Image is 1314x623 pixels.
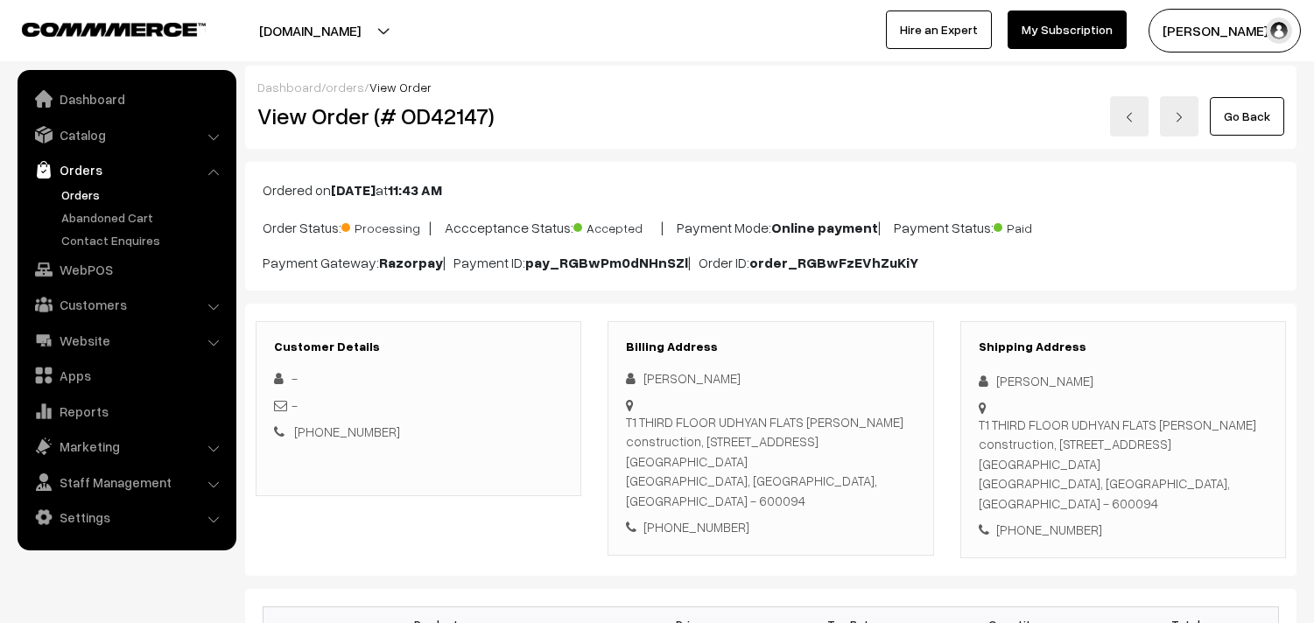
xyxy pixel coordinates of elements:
[294,423,400,439] a: [PHONE_NUMBER]
[1008,10,1127,49] a: My Subscription
[198,9,422,52] button: [DOMAIN_NAME]
[1149,9,1301,52] button: [PERSON_NAME] s…
[22,17,175,38] a: COMMMERCE
[573,214,661,237] span: Accepted
[979,520,1268,540] div: [PHONE_NUMBER]
[22,83,230,115] a: Dashboard
[57,185,230,204] a: Orders
[274,339,563,354] h3: Customer Details
[263,214,1279,238] p: Order Status: | Accceptance Status: | Payment Mode: | Payment Status:
[1124,112,1135,122] img: left-arrow.png
[388,181,442,199] b: 11:43 AM
[22,254,230,285] a: WebPOS
[274,395,563,416] div: -
[525,254,688,271] b: pay_RGBwPm0dNHnSZl
[1174,112,1184,122] img: right-arrow.png
[1210,97,1284,136] a: Go Back
[749,254,918,271] b: order_RGBwFzEVhZuKiY
[263,179,1279,200] p: Ordered on at
[331,181,376,199] b: [DATE]
[771,219,878,236] b: Online payment
[626,412,915,511] div: T1 THIRD FLOOR UDHYAN FLATS [PERSON_NAME] construction, [STREET_ADDRESS] [GEOGRAPHIC_DATA] [GEOGR...
[22,154,230,185] a: Orders
[626,339,915,354] h3: Billing Address
[22,430,230,462] a: Marketing
[257,78,1284,96] div: / /
[886,10,992,49] a: Hire an Expert
[626,517,915,537] div: [PHONE_NUMBER]
[626,368,915,388] div: [PERSON_NAME]
[994,214,1081,237] span: Paid
[257,80,321,94] a: Dashboard
[57,231,230,249] a: Contact Enquires
[379,254,443,271] b: Razorpay
[263,252,1279,273] p: Payment Gateway: | Payment ID: | Order ID:
[341,214,429,237] span: Processing
[22,325,230,356] a: Website
[22,119,230,150] a: Catalog
[22,395,230,427] a: Reports
[369,80,432,94] span: View Order
[257,102,582,129] h2: View Order (# OD42147)
[326,80,364,94] a: orders
[1266,17,1292,44] img: user
[22,23,206,36] img: COMMMERCE
[979,415,1268,514] div: T1 THIRD FLOOR UDHYAN FLATS [PERSON_NAME] construction, [STREET_ADDRESS] [GEOGRAPHIC_DATA] [GEOGR...
[22,466,230,498] a: Staff Management
[979,339,1268,354] h3: Shipping Address
[22,501,230,533] a: Settings
[22,360,230,391] a: Apps
[274,368,563,388] div: -
[57,208,230,227] a: Abandoned Cart
[979,371,1268,391] div: [PERSON_NAME]
[22,289,230,320] a: Customers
